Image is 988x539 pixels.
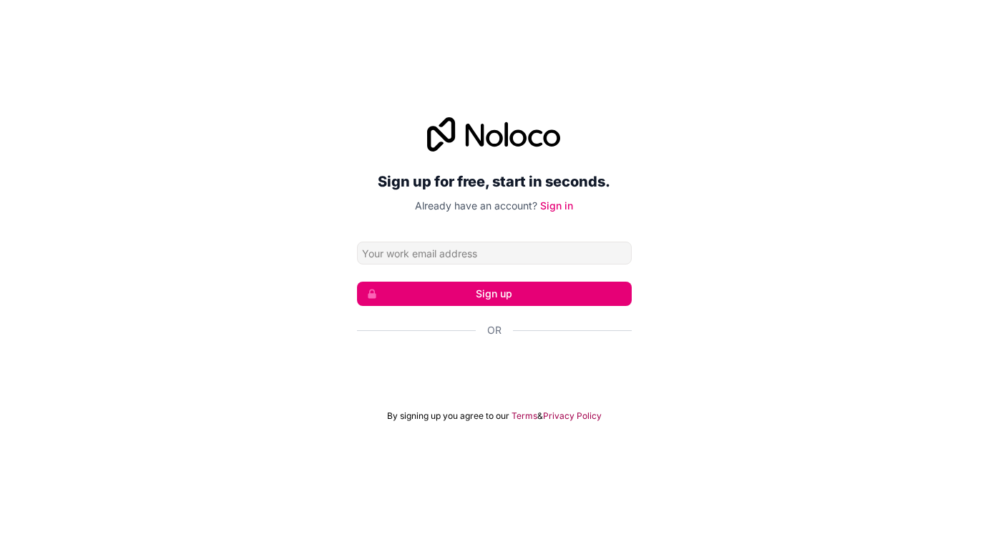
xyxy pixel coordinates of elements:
[487,323,502,337] span: Or
[537,410,543,422] span: &
[387,410,509,422] span: By signing up you agree to our
[543,410,602,422] a: Privacy Policy
[357,242,632,264] input: Email address
[540,199,573,212] a: Sign in
[512,410,537,422] a: Terms
[357,282,632,306] button: Sign up
[415,199,537,212] span: Already have an account?
[357,169,632,194] h2: Sign up for free, start in seconds.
